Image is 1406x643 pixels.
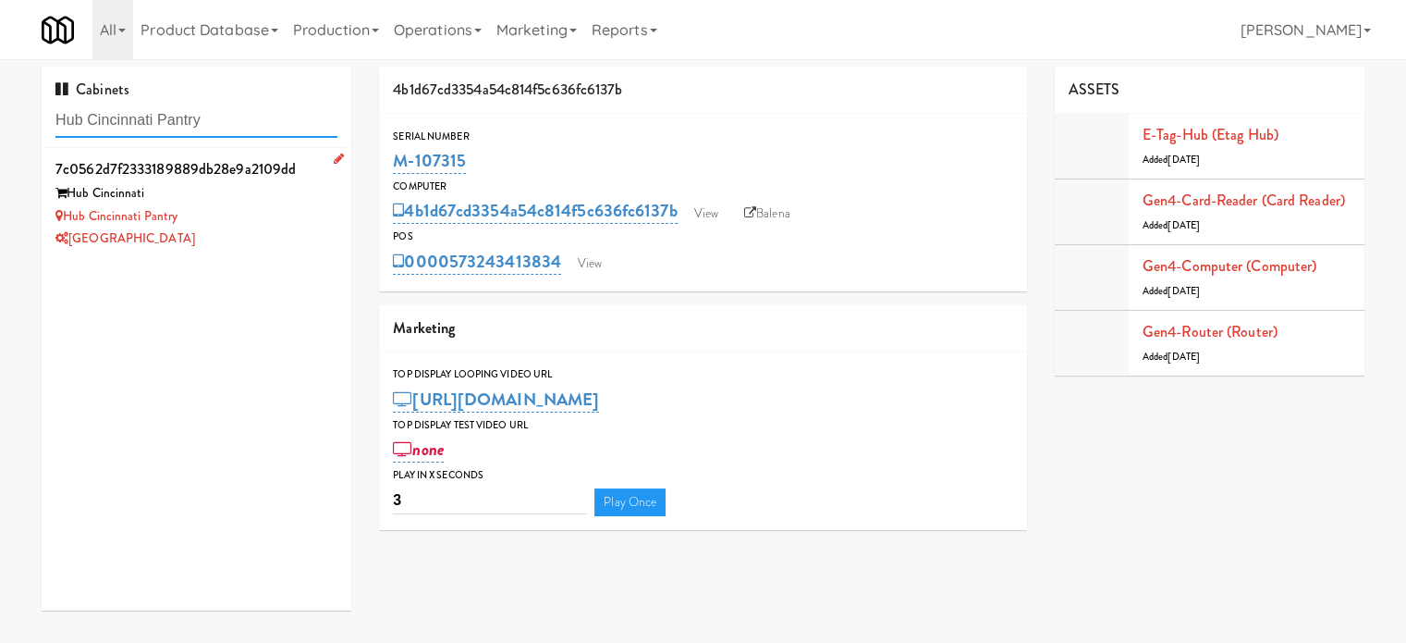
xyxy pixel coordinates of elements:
[735,200,800,228] a: Balena
[55,104,337,138] input: Search cabinets
[1143,218,1200,232] span: Added
[1143,350,1200,364] span: Added
[393,437,444,463] a: none
[42,148,351,258] li: 7c0562d7f2333189889db28e9a2109ddHub Cincinnati Hub Cincinnati Pantry[GEOGRAPHIC_DATA]
[1168,284,1200,298] span: [DATE]
[393,249,561,275] a: 0000573243413834
[1143,124,1278,145] a: E-tag-hub (Etag Hub)
[55,79,129,100] span: Cabinets
[393,387,599,413] a: [URL][DOMAIN_NAME]
[55,207,177,225] a: Hub Cincinnati Pantry
[55,229,195,247] a: [GEOGRAPHIC_DATA]
[569,250,611,278] a: View
[393,365,1013,384] div: Top Display Looping Video Url
[379,67,1027,114] div: 4b1d67cd3354a54c814f5c636fc6137b
[1168,218,1200,232] span: [DATE]
[685,200,727,228] a: View
[55,155,337,183] div: 7c0562d7f2333189889db28e9a2109dd
[1143,321,1278,342] a: Gen4-router (Router)
[393,416,1013,435] div: Top Display Test Video Url
[55,182,337,205] div: Hub Cincinnati
[1168,153,1200,167] span: [DATE]
[42,14,74,46] img: Micromart
[393,466,1013,485] div: Play in X seconds
[393,128,1013,146] div: Serial Number
[393,198,677,224] a: 4b1d67cd3354a54c814f5c636fc6137b
[1143,153,1200,167] span: Added
[393,228,1013,246] div: POS
[1143,190,1345,211] a: Gen4-card-reader (Card Reader)
[393,317,455,339] span: Marketing
[1143,284,1200,298] span: Added
[1069,79,1120,100] span: ASSETS
[1143,255,1316,277] a: Gen4-computer (Computer)
[594,488,666,516] a: Play Once
[1168,350,1200,364] span: [DATE]
[393,178,1013,196] div: Computer
[393,148,466,174] a: M-107315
